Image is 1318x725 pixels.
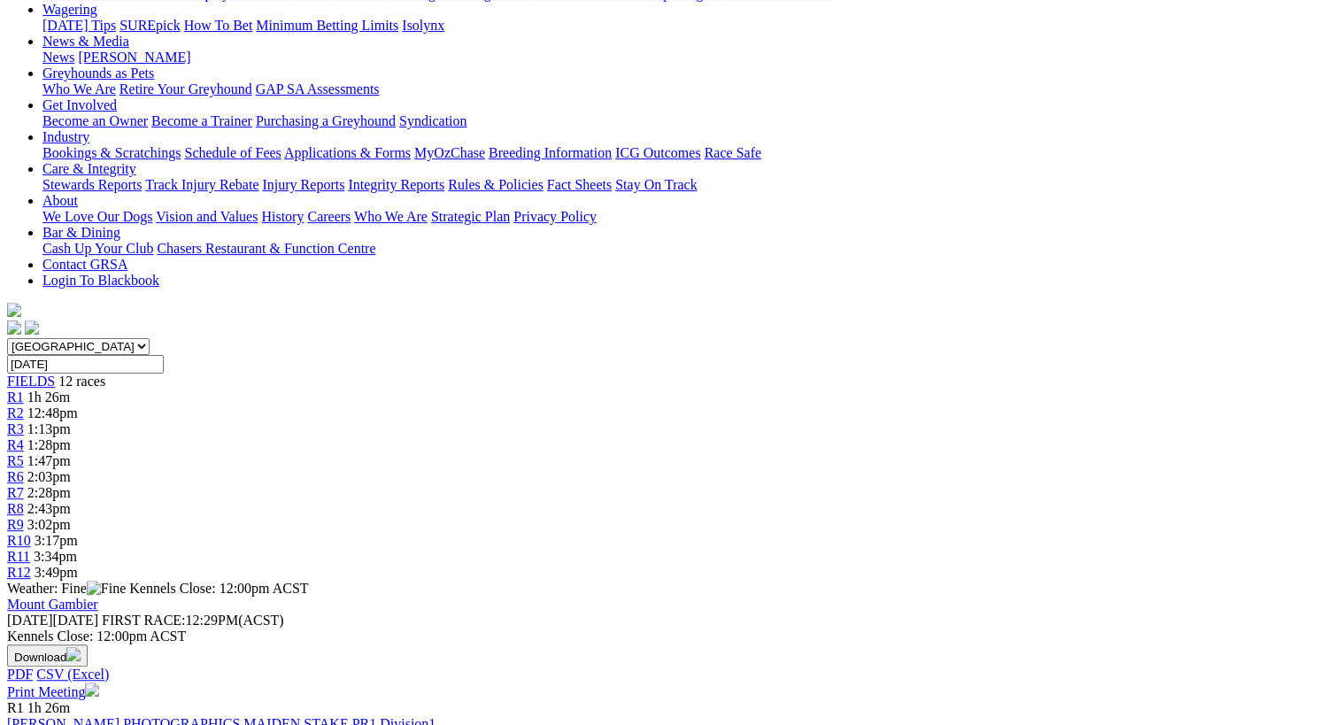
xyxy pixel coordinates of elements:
[42,209,1311,225] div: About
[78,50,190,65] a: [PERSON_NAME]
[42,2,97,17] a: Wagering
[42,273,159,288] a: Login To Blackbook
[7,421,24,436] a: R3
[42,81,116,96] a: Who We Are
[42,81,1311,97] div: Greyhounds as Pets
[35,533,78,548] span: 3:17pm
[42,113,148,128] a: Become an Owner
[7,469,24,484] a: R6
[87,581,126,597] img: Fine
[7,684,99,699] a: Print Meeting
[414,145,485,160] a: MyOzChase
[42,193,78,208] a: About
[27,501,71,516] span: 2:43pm
[615,177,697,192] a: Stay On Track
[7,613,53,628] span: [DATE]
[145,177,258,192] a: Track Injury Rebate
[262,177,344,192] a: Injury Reports
[58,374,105,389] span: 12 races
[7,320,21,335] img: facebook.svg
[7,549,30,564] a: R11
[27,405,78,420] span: 12:48pm
[34,549,77,564] span: 3:34pm
[354,209,428,224] a: Who We Are
[119,81,252,96] a: Retire Your Greyhound
[27,389,70,405] span: 1h 26m
[7,581,129,596] span: Weather: Fine
[704,145,760,160] a: Race Safe
[42,50,74,65] a: News
[151,113,252,128] a: Become a Trainer
[307,209,351,224] a: Careers
[256,18,398,33] a: Minimum Betting Limits
[7,303,21,317] img: logo-grsa-white.png
[348,177,444,192] a: Integrity Reports
[42,129,89,144] a: Industry
[184,145,281,160] a: Schedule of Fees
[615,145,700,160] a: ICG Outcomes
[35,565,78,580] span: 3:49pm
[119,18,180,33] a: SUREpick
[42,225,120,240] a: Bar & Dining
[27,421,71,436] span: 1:13pm
[431,209,510,224] a: Strategic Plan
[42,241,1311,257] div: Bar & Dining
[156,209,258,224] a: Vision and Values
[7,437,24,452] a: R4
[7,501,24,516] a: R8
[102,613,284,628] span: 12:29PM(ACST)
[7,629,1311,644] div: Kennels Close: 12:00pm ACST
[42,18,116,33] a: [DATE] Tips
[7,667,33,682] a: PDF
[42,145,1311,161] div: Industry
[256,113,396,128] a: Purchasing a Greyhound
[42,177,1311,193] div: Care & Integrity
[7,355,164,374] input: Select date
[399,113,466,128] a: Syndication
[448,177,543,192] a: Rules & Policies
[261,209,304,224] a: History
[42,113,1311,129] div: Get Involved
[489,145,612,160] a: Breeding Information
[42,177,142,192] a: Stewards Reports
[27,437,71,452] span: 1:28pm
[7,405,24,420] a: R2
[27,469,71,484] span: 2:03pm
[7,389,24,405] a: R1
[42,145,181,160] a: Bookings & Scratchings
[157,241,375,256] a: Chasers Restaurant & Function Centre
[7,453,24,468] a: R5
[42,209,152,224] a: We Love Our Dogs
[27,485,71,500] span: 2:28pm
[27,700,70,715] span: 1h 26m
[7,565,31,580] a: R12
[129,581,308,596] span: Kennels Close: 12:00pm ACST
[42,257,127,272] a: Contact GRSA
[7,667,1311,683] div: Download
[547,177,612,192] a: Fact Sheets
[7,517,24,532] span: R9
[7,485,24,500] a: R7
[42,161,136,176] a: Care & Integrity
[7,533,31,548] a: R10
[66,647,81,661] img: download.svg
[42,66,154,81] a: Greyhounds as Pets
[85,683,99,697] img: printer.svg
[513,209,597,224] a: Privacy Policy
[7,613,98,628] span: [DATE]
[284,145,411,160] a: Applications & Forms
[102,613,185,628] span: FIRST RACE:
[27,517,71,532] span: 3:02pm
[42,18,1311,34] div: Wagering
[42,34,129,49] a: News & Media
